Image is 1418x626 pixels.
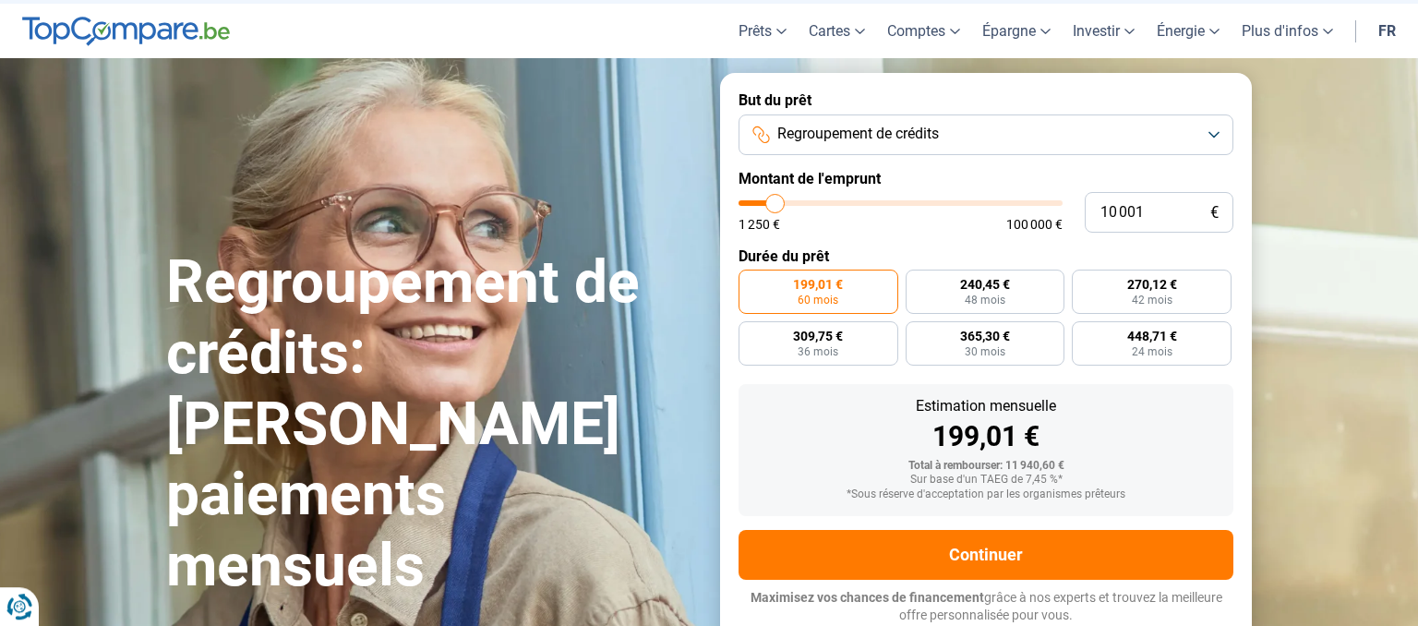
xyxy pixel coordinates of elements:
[798,4,876,58] a: Cartes
[1146,4,1231,58] a: Énergie
[1062,4,1146,58] a: Investir
[1231,4,1344,58] a: Plus d'infos
[753,488,1219,501] div: *Sous réserve d'acceptation par les organismes prêteurs
[739,247,1233,265] label: Durée du prêt
[753,399,1219,414] div: Estimation mensuelle
[739,530,1233,580] button: Continuer
[876,4,971,58] a: Comptes
[798,346,838,357] span: 36 mois
[798,295,838,306] span: 60 mois
[739,218,780,231] span: 1 250 €
[739,170,1233,187] label: Montant de l'emprunt
[965,295,1005,306] span: 48 mois
[753,460,1219,473] div: Total à rembourser: 11 940,60 €
[965,346,1005,357] span: 30 mois
[793,278,843,291] span: 199,01 €
[1132,346,1172,357] span: 24 mois
[739,589,1233,625] p: grâce à nos experts et trouvez la meilleure offre personnalisée pour vous.
[960,278,1010,291] span: 240,45 €
[777,124,939,144] span: Regroupement de crédits
[971,4,1062,58] a: Épargne
[753,423,1219,451] div: 199,01 €
[1006,218,1063,231] span: 100 000 €
[960,330,1010,343] span: 365,30 €
[751,590,984,605] span: Maximisez vos chances de financement
[1210,205,1219,221] span: €
[739,114,1233,155] button: Regroupement de crédits
[1132,295,1172,306] span: 42 mois
[793,330,843,343] span: 309,75 €
[727,4,798,58] a: Prêts
[739,91,1233,109] label: But du prêt
[1127,278,1177,291] span: 270,12 €
[1127,330,1177,343] span: 448,71 €
[1367,4,1407,58] a: fr
[166,247,698,602] h1: Regroupement de crédits: [PERSON_NAME] paiements mensuels
[753,474,1219,487] div: Sur base d'un TAEG de 7,45 %*
[22,17,230,46] img: TopCompare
